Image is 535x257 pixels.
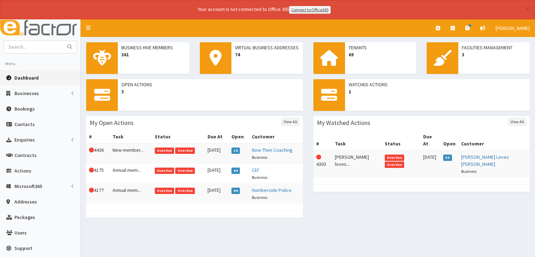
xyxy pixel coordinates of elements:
[205,163,229,183] td: [DATE]
[496,25,530,31] span: [PERSON_NAME]
[121,51,186,58] span: 361
[14,245,32,251] span: Support
[155,188,174,194] span: Overdue
[252,187,292,193] a: Humberside Police
[175,188,195,194] span: Overdue
[420,130,440,150] th: Due At
[110,183,152,203] td: Annual mem...
[175,168,195,174] span: Overdue
[332,150,382,177] td: [PERSON_NAME] loves...
[205,143,229,164] td: [DATE]
[205,183,229,203] td: [DATE]
[235,51,299,58] span: 74
[349,44,413,51] span: Tenants
[462,44,526,51] span: Facilities Management
[231,168,240,174] span: 84
[155,168,174,174] span: Overdue
[252,175,267,180] small: Business
[155,148,174,154] span: Overdue
[14,168,31,174] span: Actions
[385,162,405,168] span: Overdue
[89,148,94,152] i: This Action is overdue!
[90,120,134,126] h3: My Open Actions
[385,155,405,161] span: Overdue
[89,188,94,193] i: This Action is overdue!
[110,130,152,143] th: Task
[249,130,302,143] th: Customer
[14,214,35,220] span: Packages
[14,230,27,236] span: Users
[14,183,42,189] span: Microsoft365
[443,155,452,161] span: 53
[349,51,413,58] span: 69
[462,51,526,58] span: 3
[205,130,229,143] th: Due At
[252,155,267,160] small: Business
[110,163,152,183] td: Annual mem...
[317,120,370,126] h3: My Watched Actions
[14,90,39,96] span: Businesses
[14,199,37,205] span: Addresses
[110,143,152,164] td: New member...
[313,130,332,150] th: #
[14,121,35,127] span: Contacts
[231,188,240,194] span: 84
[14,152,37,158] span: Contracts
[313,150,332,177] td: 4303
[4,41,63,53] input: Search...
[281,118,299,126] a: View All
[461,154,509,167] a: [PERSON_NAME] Loves [PERSON_NAME]
[231,148,240,154] span: 19
[121,81,299,88] span: Open Actions
[235,44,299,51] span: Virtual Business Addresses
[86,130,110,143] th: #
[420,150,440,177] td: [DATE]
[14,75,39,81] span: Dashboard
[58,6,470,14] div: Your account is not connected to Office 365
[490,19,535,37] a: [PERSON_NAME]
[86,183,110,203] td: 4177
[121,88,299,95] span: 3
[349,81,527,88] span: Watched Actions
[526,5,530,12] button: ×
[382,130,421,150] th: Status
[508,118,526,126] a: View All
[89,168,94,173] i: This Action is overdue!
[349,88,527,95] span: 1
[121,44,186,51] span: Business Hive Members
[175,148,195,154] span: Overdue
[14,106,35,112] span: Bookings
[152,130,205,143] th: Status
[86,163,110,183] td: 4175
[252,195,267,200] small: Business
[252,167,260,173] a: CEF
[229,130,249,143] th: Open
[458,130,530,150] th: Customer
[86,143,110,164] td: 4436
[332,130,382,150] th: Task
[252,147,293,153] a: Now Then Coaching
[316,155,321,159] i: This Action is overdue!
[440,130,458,150] th: Open
[461,169,477,174] small: Business
[14,137,35,143] span: Enquiries
[289,6,331,14] a: Connect to Office365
